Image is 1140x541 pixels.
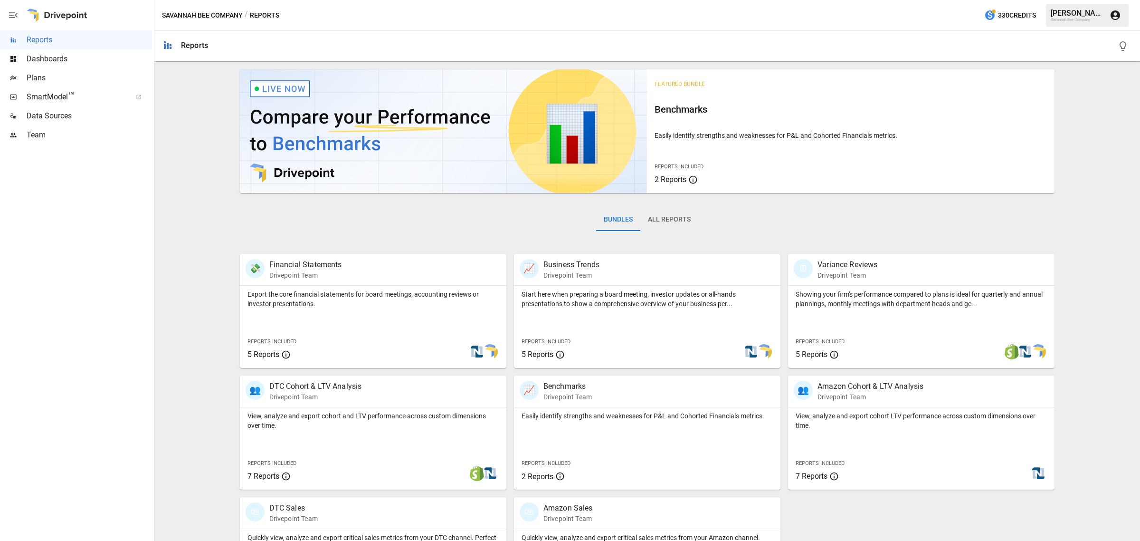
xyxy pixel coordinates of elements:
[743,344,759,359] img: netsuite
[247,290,499,309] p: Export the core financial statements for board meetings, accounting reviews or investor presentat...
[469,466,484,481] img: shopify
[1051,18,1104,22] div: Savannah Bee Company
[796,411,1047,430] p: View, analyze and export cohort LTV performance across custom dimensions over time.
[246,259,265,278] div: 💸
[980,7,1040,24] button: 330Credits
[655,131,1047,140] p: Easily identify strengths and weaknesses for P&L and Cohorted Financials metrics.
[247,338,296,345] span: Reports Included
[522,338,570,345] span: Reports Included
[27,110,152,122] span: Data Sources
[522,411,773,421] p: Easily identify strengths and weaknesses for P&L and Cohorted Financials metrics.
[27,53,152,65] span: Dashboards
[817,381,923,392] p: Amazon Cohort & LTV Analysis
[27,91,125,103] span: SmartModel
[522,460,570,466] span: Reports Included
[247,472,279,481] span: 7 Reports
[522,472,553,481] span: 2 Reports
[246,502,265,522] div: 🛍
[68,90,75,102] span: ™
[817,392,923,402] p: Drivepoint Team
[522,290,773,309] p: Start here when preparing a board meeting, investor updates or all-hands presentations to show a ...
[27,34,152,46] span: Reports
[543,514,593,523] p: Drivepoint Team
[543,381,592,392] p: Benchmarks
[1031,466,1046,481] img: netsuite
[27,129,152,141] span: Team
[483,344,498,359] img: smart model
[247,460,296,466] span: Reports Included
[796,472,827,481] span: 7 Reports
[543,392,592,402] p: Drivepoint Team
[240,69,647,193] img: video thumbnail
[998,10,1036,21] span: 330 Credits
[596,208,640,231] button: Bundles
[757,344,772,359] img: smart model
[520,259,539,278] div: 📈
[247,411,499,430] p: View, analyze and export cohort and LTV performance across custom dimensions over time.
[543,502,593,514] p: Amazon Sales
[655,81,705,87] span: Featured Bundle
[162,10,243,21] button: Savannah Bee Company
[269,381,362,392] p: DTC Cohort & LTV Analysis
[269,270,342,280] p: Drivepoint Team
[522,350,553,359] span: 5 Reports
[181,41,208,50] div: Reports
[247,350,279,359] span: 5 Reports
[543,259,599,270] p: Business Trends
[817,270,877,280] p: Drivepoint Team
[520,502,539,522] div: 🛍
[794,381,813,400] div: 👥
[520,381,539,400] div: 📈
[246,381,265,400] div: 👥
[269,514,318,523] p: Drivepoint Team
[796,338,845,345] span: Reports Included
[1017,344,1033,359] img: netsuite
[796,290,1047,309] p: Showing your firm's performance compared to plans is ideal for quarterly and annual plannings, mo...
[655,175,686,184] span: 2 Reports
[817,259,877,270] p: Variance Reviews
[269,502,318,514] p: DTC Sales
[1004,344,1019,359] img: shopify
[655,102,1047,117] h6: Benchmarks
[483,466,498,481] img: netsuite
[794,259,813,278] div: 🗓
[640,208,698,231] button: All Reports
[543,270,599,280] p: Drivepoint Team
[269,259,342,270] p: Financial Statements
[1031,344,1046,359] img: smart model
[245,10,248,21] div: /
[1051,9,1104,18] div: [PERSON_NAME]
[269,392,362,402] p: Drivepoint Team
[469,344,484,359] img: netsuite
[655,164,703,170] span: Reports Included
[796,350,827,359] span: 5 Reports
[796,460,845,466] span: Reports Included
[27,72,152,84] span: Plans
